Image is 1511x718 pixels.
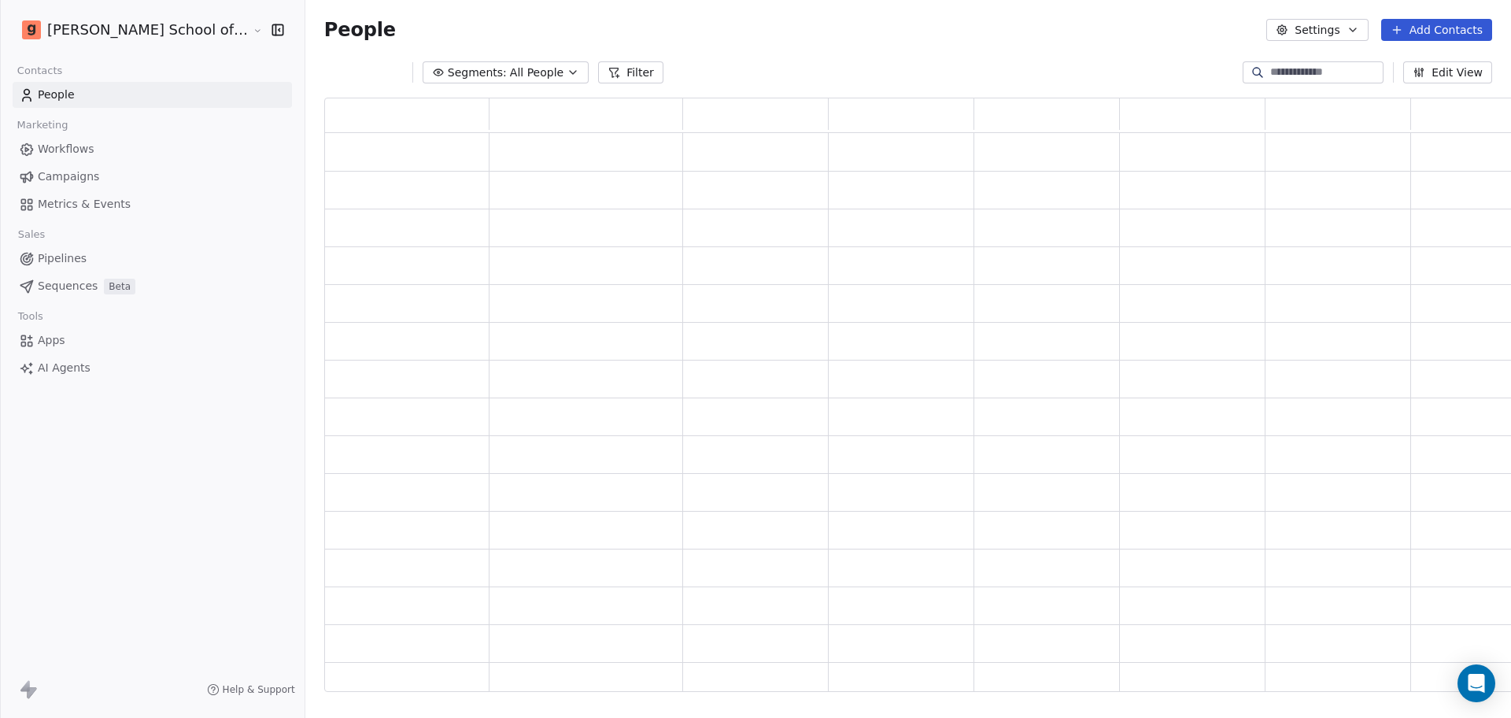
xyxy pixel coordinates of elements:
a: Workflows [13,136,292,162]
span: Beta [104,279,135,294]
span: Help & Support [223,683,295,696]
span: AI Agents [38,360,91,376]
span: Contacts [10,59,69,83]
span: People [38,87,75,103]
span: Campaigns [38,168,99,185]
span: Metrics & Events [38,196,131,213]
span: Sales [11,223,52,246]
a: Pipelines [13,246,292,272]
a: Apps [13,328,292,353]
a: People [13,82,292,108]
a: Campaigns [13,164,292,190]
div: Open Intercom Messenger [1457,664,1495,702]
span: Apps [38,332,65,349]
span: Pipelines [38,250,87,267]
button: Edit View [1403,61,1492,83]
a: SequencesBeta [13,273,292,299]
button: Settings [1266,19,1368,41]
span: Segments: [448,65,507,81]
img: Goela%20School%20Logos%20(4).png [22,20,41,39]
span: Tools [11,305,50,328]
a: Help & Support [207,683,295,696]
span: People [324,18,396,42]
button: [PERSON_NAME] School of Finance LLP [19,17,242,43]
span: Workflows [38,141,94,157]
button: Add Contacts [1381,19,1492,41]
a: AI Agents [13,355,292,381]
span: All People [510,65,563,81]
span: Marketing [10,113,75,137]
span: [PERSON_NAME] School of Finance LLP [47,20,249,40]
a: Metrics & Events [13,191,292,217]
button: Filter [598,61,663,83]
span: Sequences [38,278,98,294]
